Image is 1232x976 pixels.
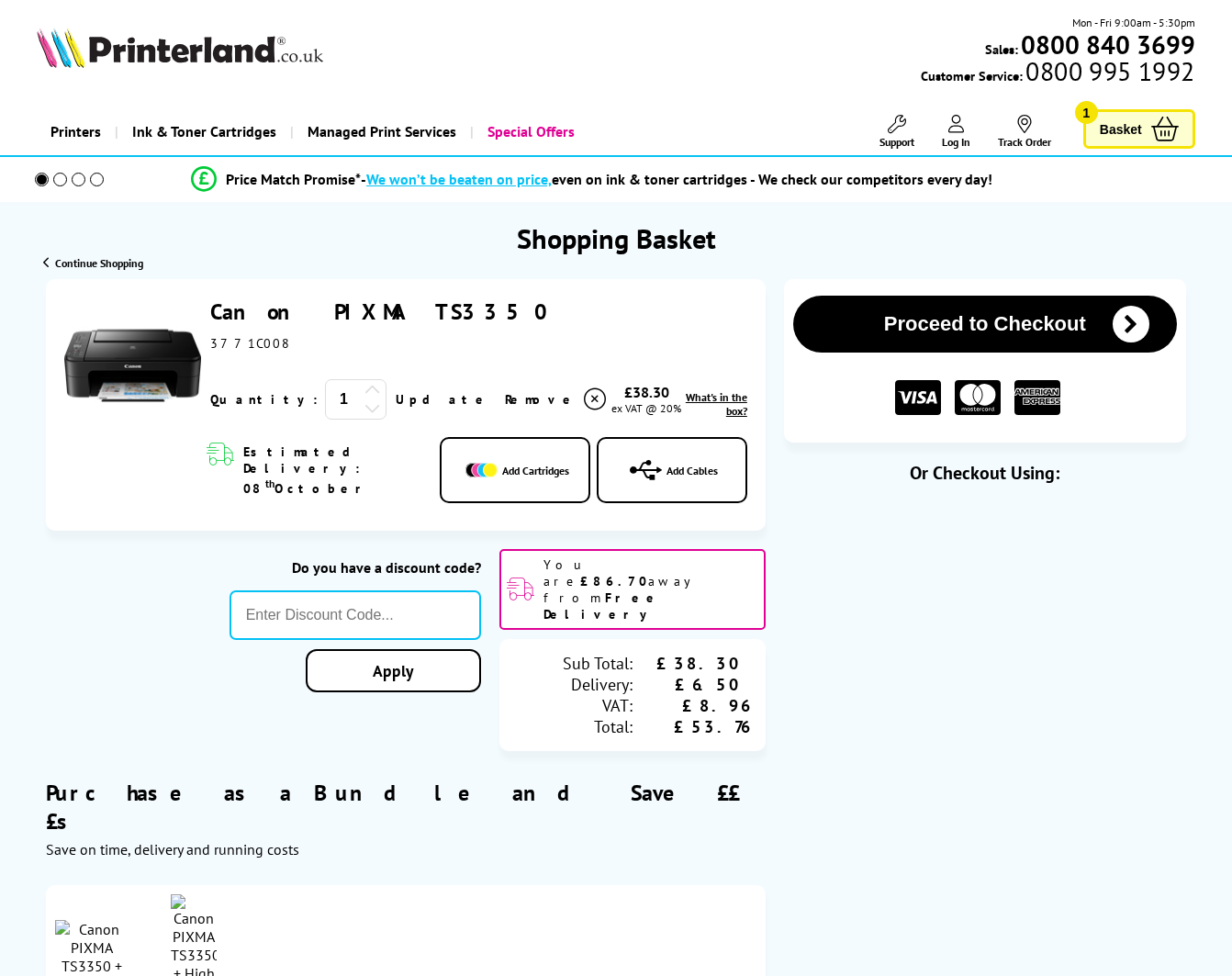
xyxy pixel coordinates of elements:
span: Support [879,135,914,149]
div: Total: [518,716,633,737]
span: Customer Service: [921,62,1194,84]
input: Enter Discount Code... [230,590,481,640]
div: £53.76 [633,716,747,737]
span: Ink & Toner Cartridges [132,108,276,155]
div: £38.30 [609,383,684,401]
span: Continue Shopping [55,256,143,270]
img: American Express [1014,380,1060,416]
a: Special Offers [470,108,588,155]
a: Managed Print Services [290,108,470,155]
b: 0800 840 3699 [1021,28,1195,62]
img: VISA [895,380,941,416]
span: What's in the box? [686,390,747,418]
span: Remove [505,391,577,408]
a: Support [879,115,914,149]
a: Log In [942,115,970,149]
span: Basket [1100,117,1142,141]
li: modal_Promise [9,163,1174,196]
span: Add Cartridges [502,464,569,477]
span: Estimated Delivery: 08 October [243,443,421,497]
a: Ink & Toner Cartridges [115,108,290,155]
div: Do you have a discount code? [230,558,481,577]
div: Save on time, delivery and running costs [46,840,766,858]
span: Mon - Fri 9:00am - 5:30pm [1072,14,1195,31]
a: Track Order [998,115,1051,149]
h1: Shopping Basket [517,220,716,256]
a: Continue Shopping [43,256,143,270]
b: £86.70 [580,573,648,589]
span: Log In [942,135,970,149]
a: Printerland Logo [37,28,332,72]
img: Printerland Logo [37,28,323,68]
div: Purchase as a Bundle and Save £££s [46,751,766,858]
a: Apply [306,649,481,692]
a: 0800 840 3699 [1018,36,1195,53]
span: We won’t be beaten on price, [366,170,552,188]
span: Add Cables [666,464,718,477]
a: Canon PIXMA TS3350 [210,297,561,326]
a: Basket 1 [1083,109,1195,149]
div: Delivery: [518,674,633,695]
b: Free Delivery [543,589,661,623]
span: Quantity: [210,391,318,408]
a: Printers [37,108,115,155]
span: Price Match Promise* [226,170,361,188]
a: Update [396,391,490,408]
a: Delete item from your basket [505,386,609,413]
div: Or Checkout Using: [784,461,1186,485]
sup: th [265,477,274,490]
div: £38.30 [633,653,747,674]
div: £6.50 [633,674,747,695]
div: £8.96 [633,695,747,716]
span: 1 [1075,101,1098,124]
span: 3771C008 [210,335,286,352]
div: - even on ink & toner cartridges - We check our competitors every day! [361,170,992,188]
span: Sales: [985,40,1018,58]
img: Add Cartridges [465,463,498,477]
img: Canon PIXMA TS3350 [64,297,201,434]
button: Proceed to Checkout [793,296,1177,353]
a: lnk_inthebox [684,390,747,418]
img: MASTER CARD [955,380,1001,416]
div: VAT: [518,695,633,716]
span: ex VAT @ 20% [611,401,681,415]
span: You are away from [543,556,758,623]
span: 0800 995 1992 [1023,62,1194,80]
div: Sub Total: [518,653,633,674]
